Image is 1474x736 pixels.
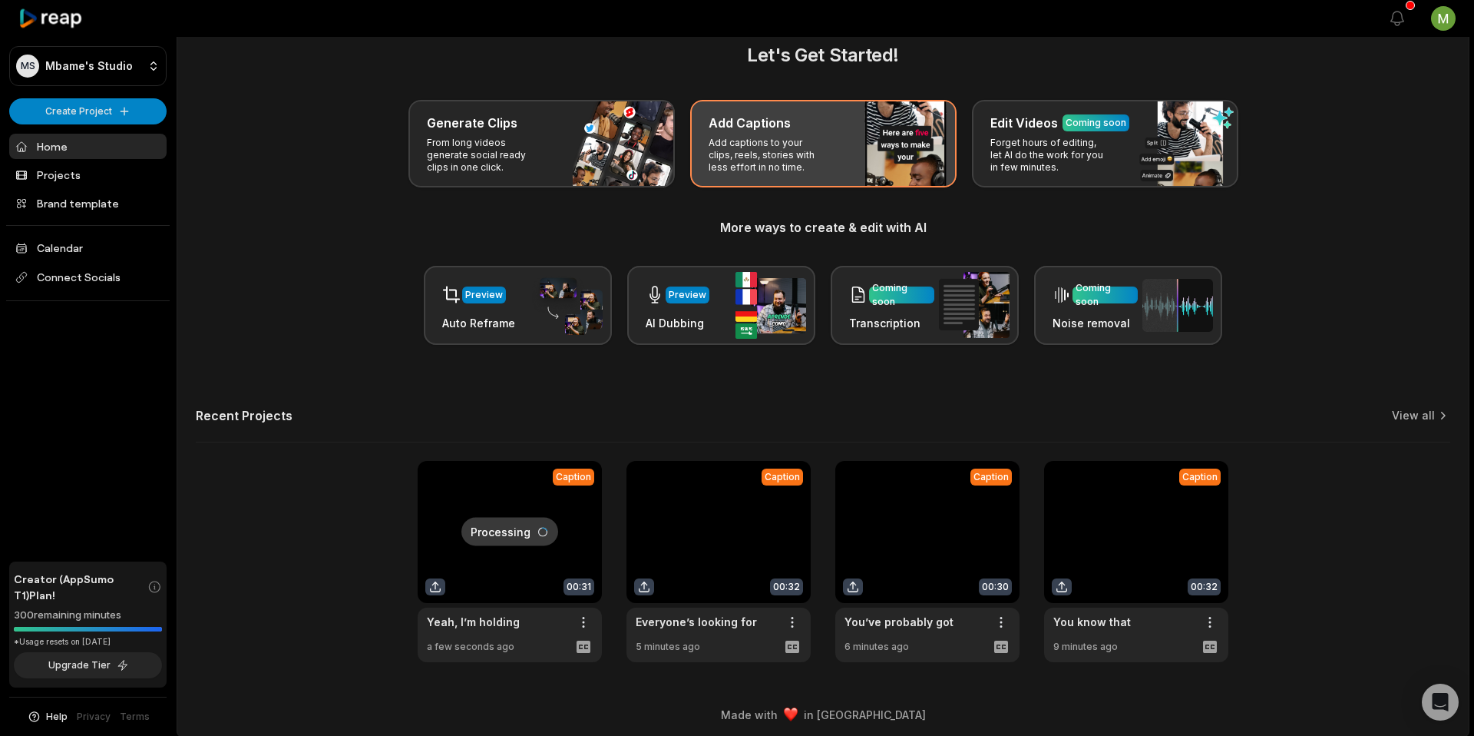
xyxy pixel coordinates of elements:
a: Everyone’s looking for [636,614,757,630]
h3: More ways to create & edit with AI [196,218,1450,237]
a: Projects [9,162,167,187]
h2: Let's Get Started! [196,41,1450,69]
h3: AI Dubbing [646,315,709,331]
div: Made with in [GEOGRAPHIC_DATA] [191,707,1455,723]
a: Home [9,134,167,159]
a: Brand template [9,191,167,216]
p: Mbame's Studio [45,59,133,73]
div: Open Intercom Messenger [1422,684,1459,721]
div: *Usage resets on [DATE] [14,636,162,648]
div: Preview [669,288,706,302]
a: View all [1392,408,1435,423]
button: Help [27,710,68,724]
p: Forget hours of editing, let AI do the work for you in few minutes. [990,137,1109,174]
div: Coming soon [1066,116,1126,130]
h2: Recent Projects [196,408,292,423]
p: Add captions to your clips, reels, stories with less effort in no time. [709,137,828,174]
a: Terms [120,710,150,724]
span: Help [46,710,68,724]
img: auto_reframe.png [532,276,603,336]
h3: Auto Reframe [442,315,515,331]
button: Upgrade Tier [14,652,162,678]
a: Yeah, I’m holding [427,614,520,630]
a: You’ve probably got [844,614,953,630]
h3: Noise removal [1053,315,1138,331]
a: Calendar [9,235,167,260]
h3: Generate Clips [427,114,517,132]
div: Preview [465,288,503,302]
h3: Edit Videos [990,114,1058,132]
img: transcription.png [939,272,1010,338]
div: Coming soon [1076,281,1135,309]
h3: Add Captions [709,114,791,132]
div: Coming soon [872,281,931,309]
div: 300 remaining minutes [14,608,162,623]
span: Creator (AppSumo T1) Plan! [14,571,147,603]
p: From long videos generate social ready clips in one click. [427,137,546,174]
a: You know that [1053,614,1131,630]
div: MS [16,55,39,78]
button: Create Project [9,98,167,124]
h3: Transcription [849,315,934,331]
img: ai_dubbing.png [735,272,806,339]
span: Connect Socials [9,264,167,291]
img: heart emoji [784,708,798,721]
img: noise_removal.png [1142,279,1213,332]
a: Privacy [77,710,111,724]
